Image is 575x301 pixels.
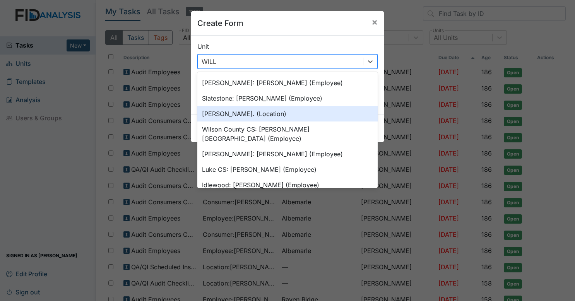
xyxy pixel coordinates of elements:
div: Luke CS: [PERSON_NAME] (Employee) [197,162,378,177]
button: Close [365,11,384,33]
div: Slatestone: [PERSON_NAME] (Employee) [197,91,378,106]
label: Unit [197,42,209,51]
div: [PERSON_NAME]: [PERSON_NAME] (Employee) [197,146,378,162]
h5: Create Form [197,17,243,29]
div: [PERSON_NAME]: [PERSON_NAME] (Employee) [197,75,378,91]
div: Wilson County CS: [PERSON_NAME][GEOGRAPHIC_DATA] (Employee) [197,121,378,146]
div: Idlewood: [PERSON_NAME] (Employee) [197,177,378,193]
span: × [371,16,378,27]
div: [PERSON_NAME]. (Location) [197,106,378,121]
